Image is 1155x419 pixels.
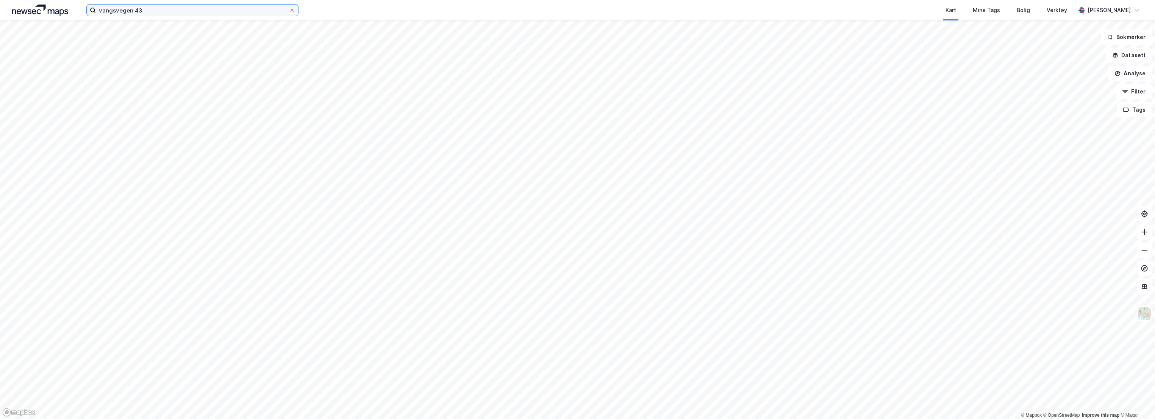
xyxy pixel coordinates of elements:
[12,5,68,16] img: logo.a4113a55bc3d86da70a041830d287a7e.svg
[1116,84,1152,99] button: Filter
[1047,6,1067,15] div: Verktøy
[1117,383,1155,419] div: Kontrollprogram for chat
[973,6,1000,15] div: Mine Tags
[96,5,289,16] input: Søk på adresse, matrikkel, gårdeiere, leietakere eller personer
[1117,102,1152,117] button: Tags
[1137,307,1152,321] img: Z
[2,408,36,417] a: Mapbox homepage
[1106,48,1152,63] button: Datasett
[1117,383,1155,419] iframe: Chat Widget
[946,6,956,15] div: Kart
[1082,413,1119,418] a: Improve this map
[1017,6,1030,15] div: Bolig
[1021,413,1042,418] a: Mapbox
[1101,30,1152,45] button: Bokmerker
[1043,413,1080,418] a: OpenStreetMap
[1088,6,1131,15] div: [PERSON_NAME]
[1108,66,1152,81] button: Analyse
